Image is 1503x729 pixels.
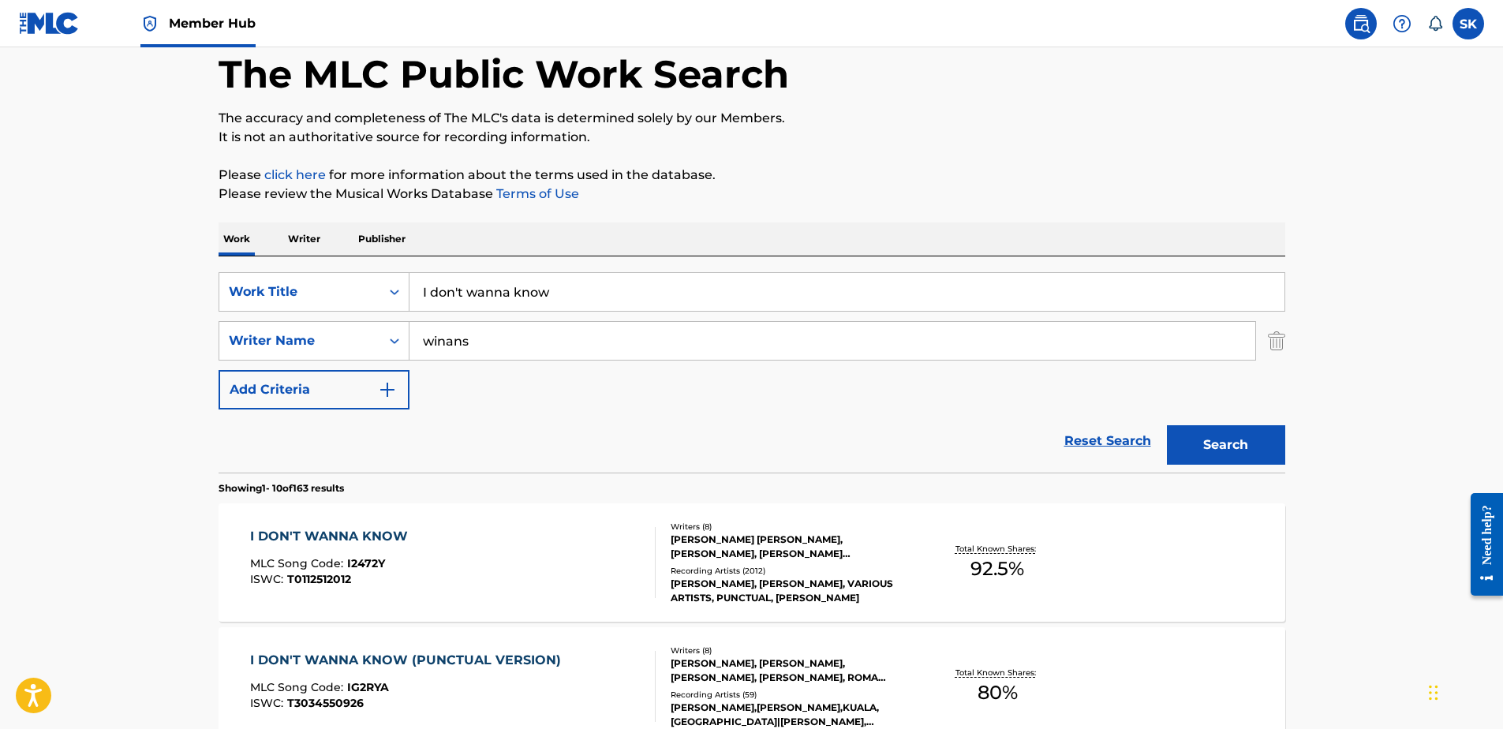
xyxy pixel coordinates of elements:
[1386,8,1418,39] div: Help
[229,282,371,301] div: Work Title
[1167,425,1285,465] button: Search
[19,12,80,35] img: MLC Logo
[1352,14,1370,33] img: search
[287,696,364,710] span: T3034550926
[250,651,569,670] div: I DON'T WANNA KNOW (PUNCTUAL VERSION)
[353,222,410,256] p: Publisher
[283,222,325,256] p: Writer
[219,222,255,256] p: Work
[250,556,347,570] span: MLC Song Code :
[955,543,1040,555] p: Total Known Shares:
[1459,481,1503,608] iframe: Resource Center
[978,679,1018,707] span: 80 %
[219,272,1285,473] form: Search Form
[671,689,909,701] div: Recording Artists ( 59 )
[671,521,909,533] div: Writers ( 8 )
[671,701,909,729] div: [PERSON_NAME],[PERSON_NAME],KUALA, [GEOGRAPHIC_DATA]|[PERSON_NAME], [PERSON_NAME], MUTED MIND, PU...
[1453,8,1484,39] div: User Menu
[287,572,351,586] span: T0112512012
[347,680,389,694] span: IG2RYA
[140,14,159,33] img: Top Rightsholder
[219,50,789,98] h1: The MLC Public Work Search
[250,680,347,694] span: MLC Song Code :
[229,331,371,350] div: Writer Name
[1268,321,1285,361] img: Delete Criterion
[219,481,344,495] p: Showing 1 - 10 of 163 results
[219,109,1285,128] p: The accuracy and completeness of The MLC's data is determined solely by our Members.
[671,645,909,656] div: Writers ( 8 )
[671,577,909,605] div: [PERSON_NAME], [PERSON_NAME], VARIOUS ARTISTS, PUNCTUAL, [PERSON_NAME]
[671,656,909,685] div: [PERSON_NAME], [PERSON_NAME], [PERSON_NAME], [PERSON_NAME], ROMA [PERSON_NAME], [PERSON_NAME] [PE...
[219,370,409,409] button: Add Criteria
[1056,424,1159,458] a: Reset Search
[250,696,287,710] span: ISWC :
[169,14,256,32] span: Member Hub
[219,503,1285,622] a: I DON'T WANNA KNOWMLC Song Code:I2472YISWC:T0112512012Writers (8)[PERSON_NAME] [PERSON_NAME], [PE...
[671,565,909,577] div: Recording Artists ( 2012 )
[264,167,326,182] a: click here
[1424,653,1503,729] iframe: Chat Widget
[970,555,1024,583] span: 92.5 %
[1345,8,1377,39] a: Public Search
[347,556,385,570] span: I2472Y
[378,380,397,399] img: 9d2ae6d4665cec9f34b9.svg
[250,527,416,546] div: I DON'T WANNA KNOW
[1429,669,1438,716] div: Drag
[493,186,579,201] a: Terms of Use
[955,667,1040,679] p: Total Known Shares:
[250,572,287,586] span: ISWC :
[1393,14,1411,33] img: help
[671,533,909,561] div: [PERSON_NAME] [PERSON_NAME], [PERSON_NAME], [PERSON_NAME] [PERSON_NAME] [PERSON_NAME], [PERSON_NA...
[219,128,1285,147] p: It is not an authoritative source for recording information.
[1427,16,1443,32] div: Notifications
[219,166,1285,185] p: Please for more information about the terms used in the database.
[219,185,1285,204] p: Please review the Musical Works Database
